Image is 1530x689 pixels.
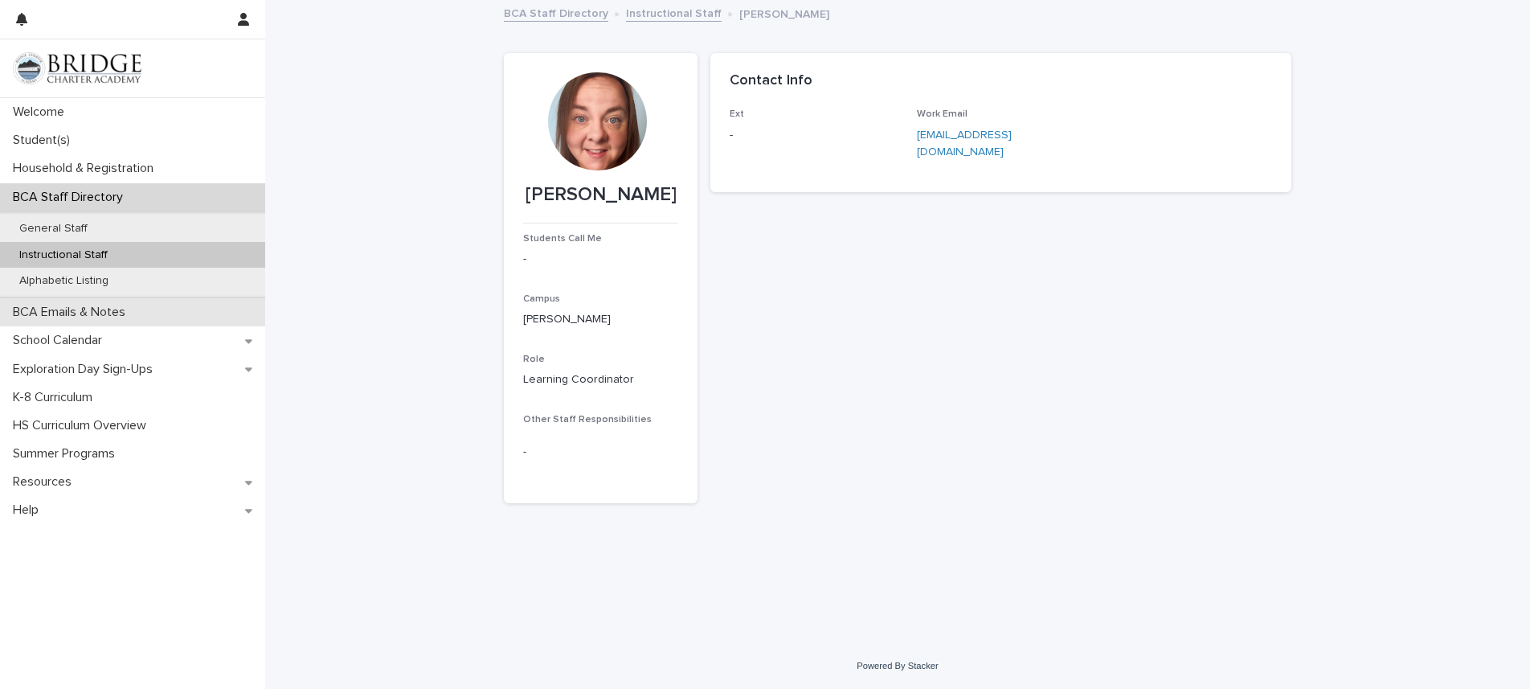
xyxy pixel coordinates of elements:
[6,390,105,405] p: K-8 Curriculum
[6,418,159,433] p: HS Curriculum Overview
[6,446,128,461] p: Summer Programs
[917,129,1012,158] a: [EMAIL_ADDRESS][DOMAIN_NAME]
[6,222,100,236] p: General Staff
[6,362,166,377] p: Exploration Day Sign-Ups
[504,3,608,22] a: BCA Staff Directory
[730,109,744,119] span: Ext
[523,444,678,461] p: -
[626,3,722,22] a: Instructional Staff
[6,190,136,205] p: BCA Staff Directory
[523,183,678,207] p: [PERSON_NAME]
[6,161,166,176] p: Household & Registration
[13,52,141,84] img: V1C1m3IdTEidaUdm9Hs0
[523,355,545,364] span: Role
[6,274,121,288] p: Alphabetic Listing
[6,502,51,518] p: Help
[730,72,812,90] h2: Contact Info
[6,105,77,120] p: Welcome
[6,305,138,320] p: BCA Emails & Notes
[523,371,678,388] p: Learning Coordinator
[523,311,678,328] p: [PERSON_NAME]
[857,661,938,671] a: Powered By Stacker
[917,109,967,119] span: Work Email
[739,4,829,22] p: [PERSON_NAME]
[6,133,83,148] p: Student(s)
[6,248,121,262] p: Instructional Staff
[523,415,652,424] span: Other Staff Responsibilities
[523,234,602,244] span: Students Call Me
[6,474,84,490] p: Resources
[6,333,115,348] p: School Calendar
[730,127,898,144] p: -
[523,294,560,304] span: Campus
[523,251,678,268] p: -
